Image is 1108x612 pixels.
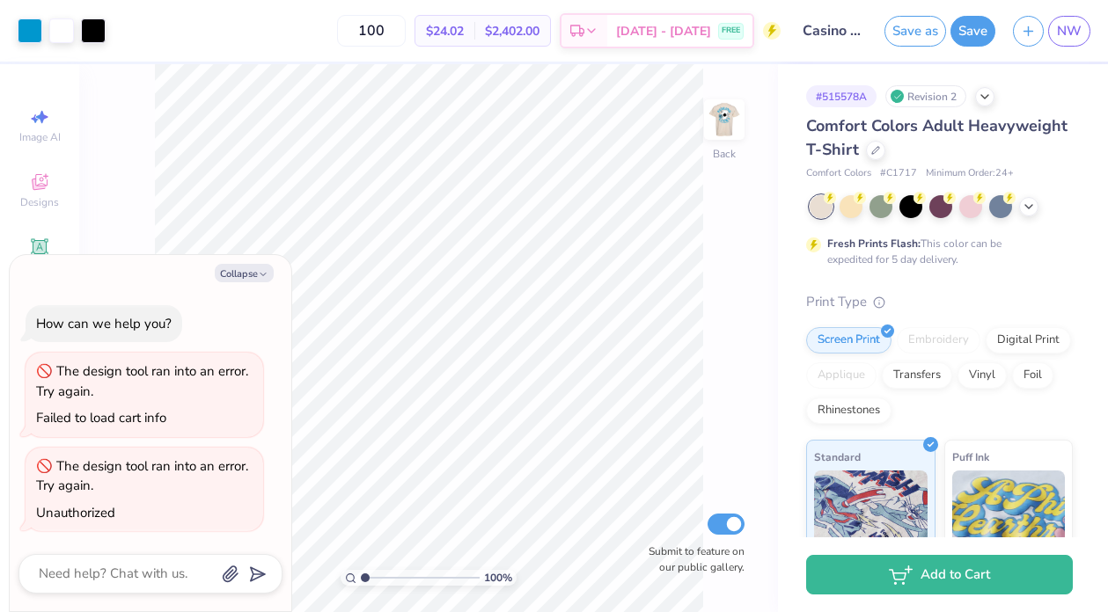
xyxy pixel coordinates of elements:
[722,25,740,37] span: FREE
[806,85,877,107] div: # 515578A
[19,130,61,144] span: Image AI
[36,504,115,521] div: Unauthorized
[713,146,736,162] div: Back
[806,292,1073,312] div: Print Type
[337,15,406,47] input: – –
[36,315,172,332] div: How can we help you?
[885,85,966,107] div: Revision 2
[952,470,1066,558] img: Puff Ink
[827,236,1044,267] div: This color can be expedited for 5 day delivery.
[986,327,1071,353] div: Digital Print
[884,16,946,47] button: Save as
[827,237,921,251] strong: Fresh Prints Flash:
[36,457,248,495] div: The design tool ran into an error. Try again.
[950,16,995,47] button: Save
[806,397,892,424] div: Rhinestones
[215,264,274,282] button: Collapse
[814,448,861,466] span: Standard
[880,166,917,181] span: # C1717
[882,362,952,389] div: Transfers
[707,102,742,137] img: Back
[36,362,248,400] div: The design tool ran into an error. Try again.
[426,22,464,40] span: $24.02
[958,362,1007,389] div: Vinyl
[616,22,711,40] span: [DATE] - [DATE]
[639,543,745,575] label: Submit to feature on our public gallery.
[1057,21,1082,41] span: NW
[926,166,1014,181] span: Minimum Order: 24 +
[806,327,892,353] div: Screen Print
[806,555,1073,594] button: Add to Cart
[484,570,512,586] span: 100 %
[20,195,59,209] span: Designs
[1012,362,1053,389] div: Foil
[789,13,876,48] input: Untitled Design
[36,409,166,426] div: Failed to load cart info
[806,115,1068,160] span: Comfort Colors Adult Heavyweight T-Shirt
[814,470,928,558] img: Standard
[806,362,877,389] div: Applique
[806,166,871,181] span: Comfort Colors
[952,448,989,466] span: Puff Ink
[897,327,980,353] div: Embroidery
[485,22,539,40] span: $2,402.00
[1048,16,1090,47] a: NW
